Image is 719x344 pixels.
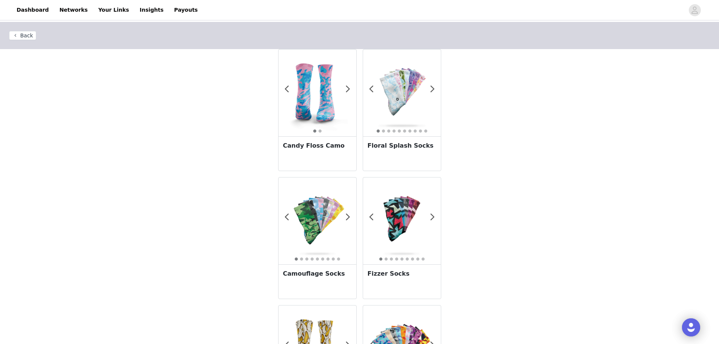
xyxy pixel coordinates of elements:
[384,257,388,261] button: 2
[9,31,36,40] button: Back
[419,129,422,133] button: 9
[413,129,417,133] button: 8
[135,2,168,19] a: Insights
[368,269,436,278] h3: Fizzer Socks
[392,129,396,133] button: 4
[337,257,340,261] button: 9
[368,141,436,150] h3: Floral Splash Socks
[411,257,414,261] button: 7
[305,257,309,261] button: 3
[408,129,412,133] button: 7
[321,257,325,261] button: 6
[55,2,92,19] a: Networks
[424,129,428,133] button: 10
[310,257,314,261] button: 4
[682,318,700,336] div: Open Intercom Messenger
[283,269,352,278] h3: Camouflage Socks
[313,129,317,133] button: 1
[12,2,53,19] a: Dashboard
[691,4,698,16] div: avatar
[416,257,420,261] button: 8
[300,257,303,261] button: 2
[403,129,406,133] button: 6
[316,257,319,261] button: 5
[405,257,409,261] button: 6
[376,129,380,133] button: 1
[390,257,393,261] button: 3
[331,257,335,261] button: 8
[387,129,391,133] button: 3
[283,141,352,150] h3: Candy Floss Camo
[94,2,134,19] a: Your Links
[169,2,202,19] a: Payouts
[382,129,385,133] button: 2
[294,257,298,261] button: 1
[397,129,401,133] button: 5
[318,129,322,133] button: 2
[326,257,330,261] button: 7
[395,257,399,261] button: 4
[400,257,404,261] button: 5
[379,257,383,261] button: 1
[421,257,425,261] button: 9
